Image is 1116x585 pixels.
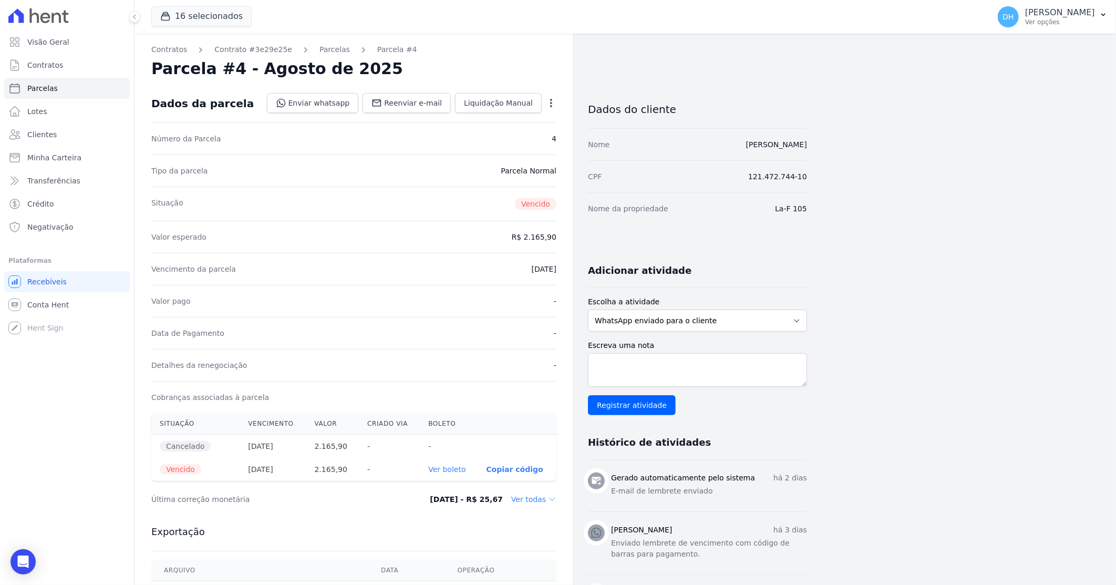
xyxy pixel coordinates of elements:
a: Parcelas [4,78,130,99]
dt: Valor esperado [151,232,206,242]
dd: - [554,296,556,306]
a: Clientes [4,124,130,145]
span: Crédito [27,199,54,209]
a: [PERSON_NAME] [746,140,807,149]
span: Lotes [27,106,47,117]
a: Enviar whatsapp [267,93,359,113]
span: Conta Hent [27,300,69,310]
th: Criado via [359,413,420,435]
dd: Parcela Normal [501,166,556,176]
a: Liquidação Manual [455,93,542,113]
th: - [420,435,478,458]
p: há 2 dias [773,473,807,484]
span: Parcelas [27,83,58,94]
button: DH [PERSON_NAME] Ver opções [989,2,1116,32]
th: [DATE] [240,435,306,458]
th: 2.165,90 [306,435,359,458]
div: Plataformas [8,254,126,267]
a: Reenviar e-mail [363,93,451,113]
dt: Detalhes da renegociação [151,360,247,371]
a: Minha Carteira [4,147,130,168]
dd: [DATE] [532,264,556,274]
h3: Histórico de atividades [588,436,711,449]
p: Enviado lembrete de vencimento com código de barras para pagamento. [611,538,807,560]
th: Arquivo [151,560,368,581]
th: Data [368,560,445,581]
a: Parcelas [319,44,350,55]
dd: La-F 105 [775,203,807,214]
dt: Cobranças associadas à parcela [151,392,269,403]
span: Negativação [27,222,74,232]
p: Ver opções [1025,18,1095,26]
th: Valor [306,413,359,435]
h3: Adicionar atividade [588,264,691,277]
a: Contrato #3e29e25e [214,44,292,55]
a: Contratos [4,55,130,76]
dt: Tipo da parcela [151,166,208,176]
div: Open Intercom Messenger [11,549,36,574]
dd: 121.472.744-10 [748,171,807,182]
a: Lotes [4,101,130,122]
h3: [PERSON_NAME] [611,525,672,536]
span: Transferências [27,176,80,186]
span: Vencido [160,464,201,475]
label: Escolha a atividade [588,296,807,307]
dt: Número da Parcela [151,134,221,144]
dt: Situação [151,198,183,210]
a: Contratos [151,44,187,55]
a: Recebíveis [4,271,130,292]
h3: Gerado automaticamente pelo sistema [611,473,755,484]
th: - [359,435,420,458]
span: Minha Carteira [27,152,81,163]
dt: Última correção monetária [151,494,391,505]
p: há 3 dias [773,525,807,536]
dd: - [554,360,556,371]
a: Crédito [4,193,130,214]
button: Copiar código [487,465,543,474]
dt: Vencimento da parcela [151,264,236,274]
h3: Dados do cliente [588,103,807,116]
dt: Nome [588,139,609,150]
h2: Parcela #4 - Agosto de 2025 [151,59,403,78]
th: Vencimento [240,413,306,435]
h3: Exportação [151,526,556,538]
span: Contratos [27,60,63,70]
a: Parcela #4 [377,44,417,55]
dt: CPF [588,171,602,182]
span: Vencido [515,198,556,210]
th: - [359,458,420,481]
th: [DATE] [240,458,306,481]
button: 16 selecionados [151,6,252,26]
span: Cancelado [160,441,211,451]
a: Conta Hent [4,294,130,315]
input: Registrar atividade [588,395,676,415]
p: E-mail de lembrete enviado [611,486,807,497]
dd: R$ 2.165,90 [512,232,556,242]
a: Transferências [4,170,130,191]
dd: Ver todas [511,494,556,505]
th: Situação [151,413,240,435]
span: Reenviar e-mail [384,98,442,108]
dt: Nome da propriedade [588,203,668,214]
span: Visão Geral [27,37,69,47]
div: Dados da parcela [151,97,254,110]
dt: Data de Pagamento [151,328,224,338]
a: Visão Geral [4,32,130,53]
nav: Breadcrumb [151,44,556,55]
p: [PERSON_NAME] [1025,7,1095,18]
span: DH [1003,13,1014,20]
dd: 4 [552,134,556,144]
a: Negativação [4,217,130,238]
dt: Valor pago [151,296,191,306]
label: Escreva uma nota [588,340,807,351]
span: Recebíveis [27,276,67,287]
span: Liquidação Manual [464,98,533,108]
th: 2.165,90 [306,458,359,481]
dd: [DATE] - R$ 25,67 [430,494,503,505]
span: Clientes [27,129,57,140]
th: Operação [445,560,556,581]
a: Ver boleto [428,465,466,474]
th: Boleto [420,413,478,435]
dd: - [554,328,556,338]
